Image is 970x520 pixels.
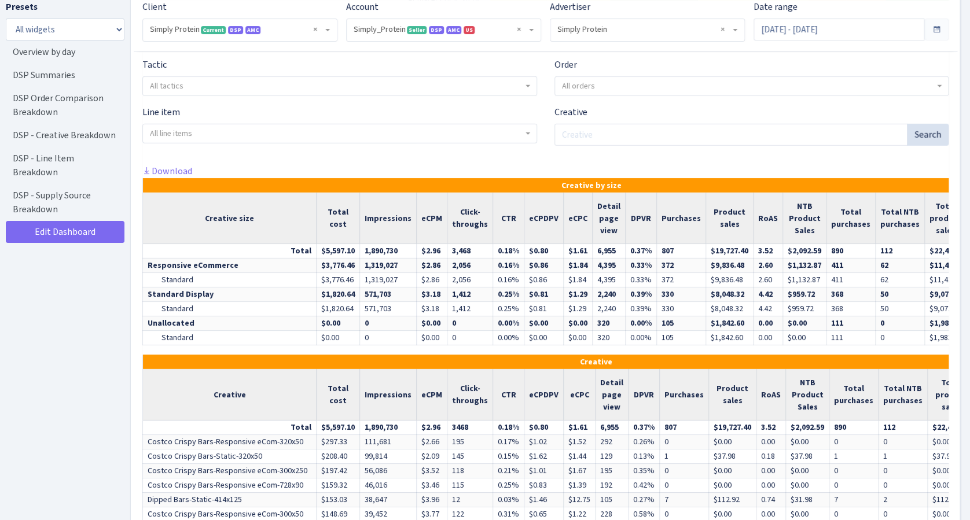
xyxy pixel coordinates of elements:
[554,58,577,72] label: Order
[706,302,754,316] td: $8,048.32
[657,273,706,287] td: 372
[826,193,876,244] th: Total purchases
[706,316,754,331] td: $1,842.60
[596,478,629,492] td: 192
[756,478,786,492] td: 0.00
[709,421,756,435] td: $19,727.40
[629,369,660,421] th: DPVR
[493,244,524,259] td: 0.18%
[143,463,317,478] td: Costco Crispy Bars-Responsive eCom-300x250
[879,435,928,449] td: 0
[925,302,967,316] td: $9,072
[6,147,122,184] a: DSP - Line Item Breakdown
[596,463,629,478] td: 195
[593,273,626,287] td: 4,395
[629,492,660,507] td: 0.27%
[447,435,493,449] td: 195
[826,244,876,259] td: 890
[6,124,122,147] a: DSP - Creative Breakdown
[142,165,192,177] a: Download
[143,193,317,244] th: Creative size
[148,274,193,285] span: Standard
[517,24,521,35] span: Remove all items
[564,244,593,259] td: $1.61
[524,435,564,449] td: $1.02
[360,421,417,435] td: 1,890,730
[417,492,447,507] td: $3.96
[417,287,447,302] td: $3.18
[447,331,493,345] td: 0
[417,259,447,273] td: $2.86
[626,273,657,287] td: 0.33%
[150,24,323,35] span: Simply Protein <span class="badge badge-success">Current</span><span class="badge badge-primary">...
[313,24,317,35] span: Remove all items
[786,492,829,507] td: $31.98
[754,273,783,287] td: 2.60
[360,369,417,421] th: Impressions
[493,193,524,244] th: CTR
[879,421,928,435] td: 112
[464,26,475,34] span: US
[360,244,417,259] td: 1,890,730
[524,421,564,435] td: $0.80
[907,124,949,146] button: Search
[360,463,417,478] td: 56,086
[417,478,447,492] td: $3.46
[524,449,564,463] td: $1.62
[754,316,783,331] td: 0.00
[593,259,626,273] td: 4,395
[564,369,596,421] th: eCPC
[564,331,593,345] td: $0.00
[143,421,317,435] td: Total
[876,331,925,345] td: 0
[6,221,124,243] a: Edit Dashboard
[786,369,829,421] th: NTB Product Sales
[360,449,417,463] td: 99,814
[593,302,626,316] td: 2,240
[925,193,967,244] th: Total product sales
[524,273,564,287] td: $0.86
[143,435,317,449] td: Costco Crispy Bars-Responsive eCom-320x50
[876,302,925,316] td: 50
[786,421,829,435] td: $2,092.59
[596,449,629,463] td: 129
[706,193,754,244] th: Product sales
[317,244,360,259] td: $5,597.10
[925,331,967,345] td: $1,983
[879,463,928,478] td: 0
[447,316,493,331] td: 0
[360,302,417,316] td: 571,703
[524,492,564,507] td: $1.46
[596,421,629,435] td: 6,955
[593,316,626,331] td: 320
[629,421,660,435] td: 0.37%
[493,478,524,492] td: 0.25%
[754,244,783,259] td: 3.52
[876,273,925,287] td: 62
[417,331,447,345] td: $0.00
[783,287,826,302] td: $959.72
[360,259,417,273] td: 1,319,027
[709,478,756,492] td: $0.00
[417,316,447,331] td: $0.00
[783,273,826,287] td: $1,132.87
[417,302,447,316] td: $3.18
[493,449,524,463] td: 0.15%
[360,435,417,449] td: 111,681
[826,331,876,345] td: 111
[317,435,360,449] td: $297.33
[447,449,493,463] td: 145
[706,331,754,345] td: $1,842.60
[564,421,596,435] td: $1.61
[879,478,928,492] td: 0
[143,492,317,507] td: Dipped Bars-Static-414x125
[493,421,524,435] td: 0.18%
[148,332,193,343] span: Standard
[447,302,493,316] td: 1,412
[143,449,317,463] td: Costco Crispy Bars-Static-320x50
[756,449,786,463] td: 0.18
[524,193,564,244] th: eCPDPV
[493,302,524,316] td: 0.25%
[417,435,447,449] td: $2.66
[657,259,706,273] td: 372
